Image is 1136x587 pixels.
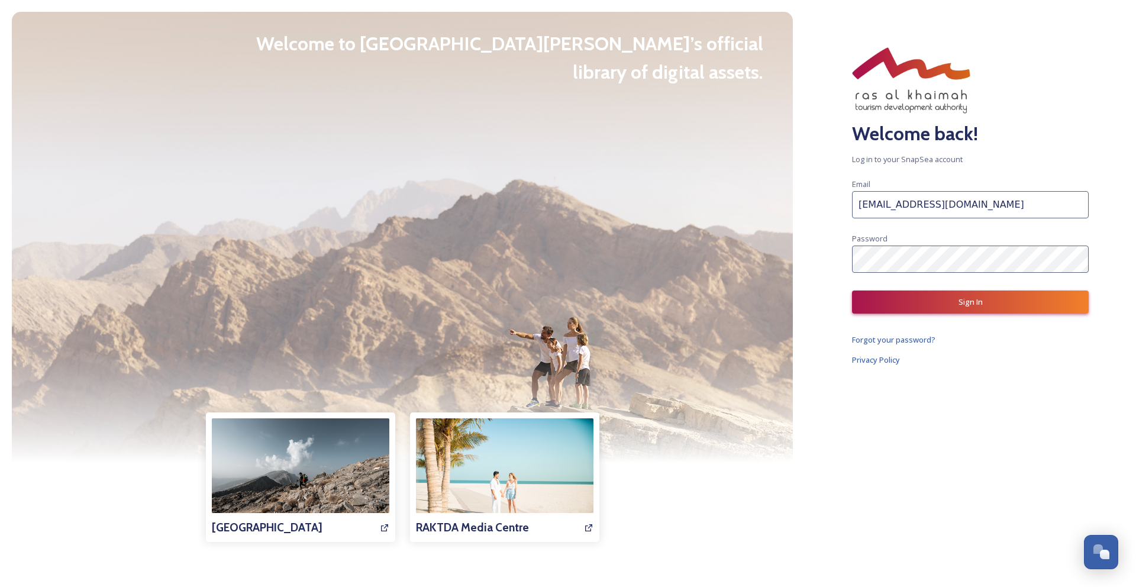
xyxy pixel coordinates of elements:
[416,418,593,537] img: DP%20-%20Couple%20-%209.jpg
[852,291,1089,314] button: Sign In
[852,191,1089,218] input: john.doe@snapsea.io
[852,154,1089,165] span: Log in to your SnapSea account
[852,179,870,189] span: Email
[852,354,900,365] span: Privacy Policy
[212,519,322,536] h3: [GEOGRAPHIC_DATA]
[852,233,887,244] span: Password
[852,120,1089,148] h2: Welcome back!
[212,418,389,537] img: 4A12772D-B6F2-4164-A582A31F39726F87.jpg
[416,519,529,536] h3: RAKTDA Media Centre
[852,353,1089,367] a: Privacy Policy
[852,333,1089,347] a: Forgot your password?
[852,47,970,114] img: RAKTDA_ENG_NEW%20STACKED%20LOGO_RGB.png
[212,418,389,536] a: [GEOGRAPHIC_DATA]
[1084,535,1118,569] button: Open Chat
[852,334,935,345] span: Forgot your password?
[416,418,593,536] a: RAKTDA Media Centre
